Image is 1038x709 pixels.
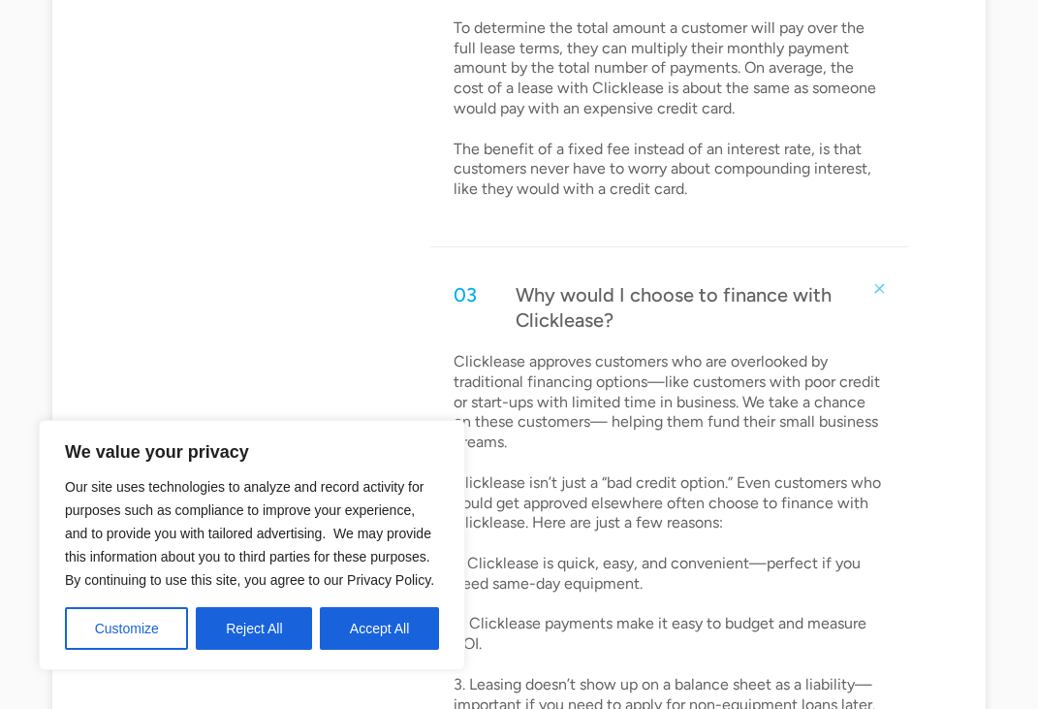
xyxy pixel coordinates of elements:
img: small plus [870,279,888,297]
span: Our site uses technologies to analyze and record activity for purposes such as compliance to impr... [65,479,434,588]
div: 03 [454,282,477,333]
p: We value your privacy [65,440,439,464]
div: We value your privacy [39,420,465,670]
button: Accept All [320,607,439,650]
button: Customize [65,607,188,650]
button: Reject All [196,607,312,650]
div: Why would I choose to finance with Clicklease? [516,282,850,333]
